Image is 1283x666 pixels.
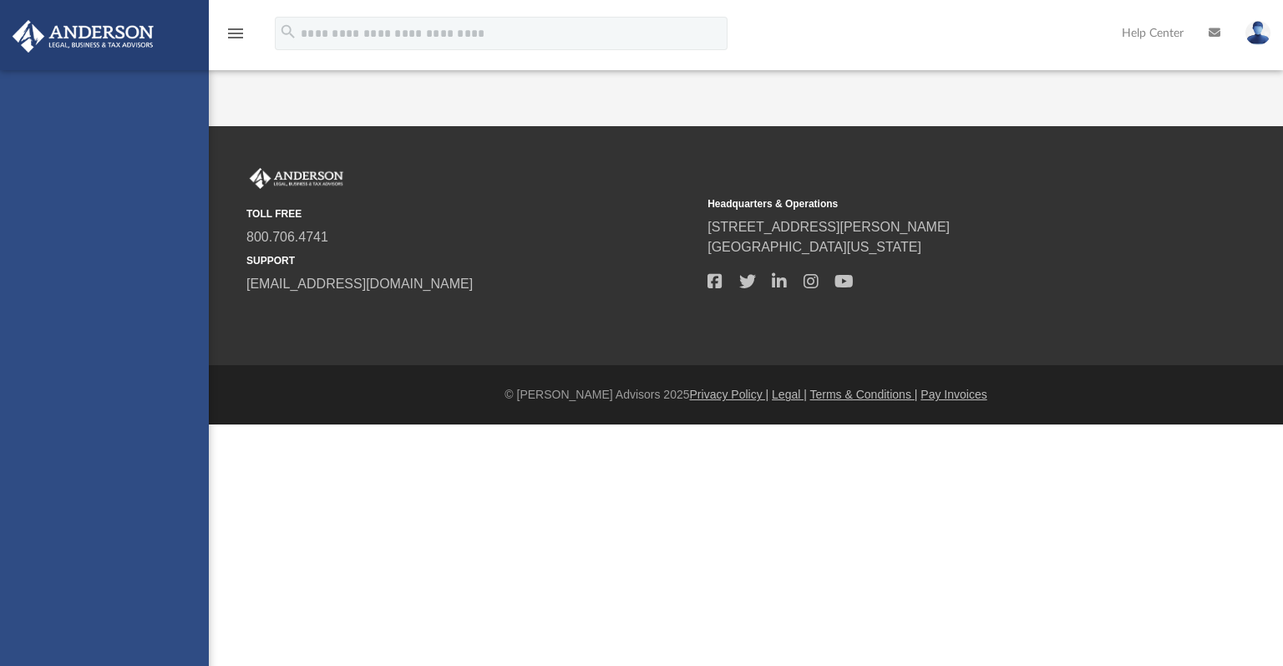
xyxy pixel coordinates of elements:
a: [EMAIL_ADDRESS][DOMAIN_NAME] [246,277,473,291]
div: © [PERSON_NAME] Advisors 2025 [209,386,1283,404]
img: User Pic [1245,21,1270,45]
a: Pay Invoices [920,388,986,401]
small: TOLL FREE [246,206,696,221]
a: Privacy Policy | [690,388,769,401]
a: [STREET_ADDRESS][PERSON_NAME] [707,220,950,234]
i: menu [226,23,246,43]
a: [GEOGRAPHIC_DATA][US_STATE] [707,240,921,254]
a: Legal | [772,388,807,401]
img: Anderson Advisors Platinum Portal [246,168,347,190]
small: SUPPORT [246,253,696,268]
small: Headquarters & Operations [707,196,1157,211]
i: search [279,23,297,41]
a: menu [226,32,246,43]
img: Anderson Advisors Platinum Portal [8,20,159,53]
a: 800.706.4741 [246,230,328,244]
a: Terms & Conditions | [810,388,918,401]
